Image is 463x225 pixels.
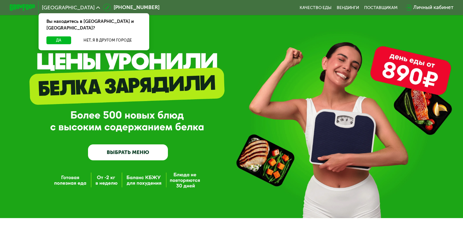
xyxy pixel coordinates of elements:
[74,36,141,44] button: Нет, я в другом городе
[46,36,71,44] button: Да
[42,5,95,10] span: [GEOGRAPHIC_DATA]
[364,5,398,10] div: поставщикам
[103,4,159,11] a: [PHONE_NUMBER]
[39,13,149,36] div: Вы находитесь в [GEOGRAPHIC_DATA] и [GEOGRAPHIC_DATA]?
[88,144,168,160] a: ВЫБРАТЬ МЕНЮ
[337,5,359,10] a: Вендинги
[413,4,453,11] div: Личный кабинет
[300,5,332,10] a: Качество еды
